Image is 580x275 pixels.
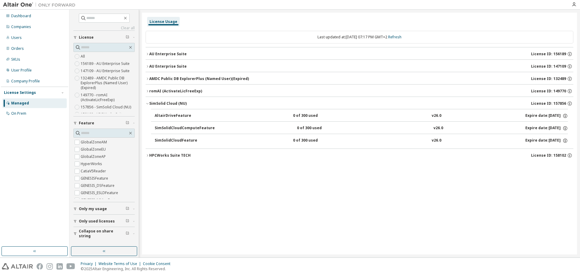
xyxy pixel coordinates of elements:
[126,121,129,126] span: Clear filter
[81,67,131,75] label: 147109 - AU Enterprise Suite
[432,138,441,143] div: v26.0
[525,138,568,143] div: Expire date: [DATE]
[155,109,568,123] button: AltairDriveFeature0 of 300 usedv26.0Expire date:[DATE]
[11,101,29,106] div: Managed
[81,139,108,146] label: GlobalZoneAM
[11,46,24,51] div: Orders
[531,153,566,158] span: License ID: 158102
[81,60,131,67] label: 156189 - AU Enterprise Suite
[146,97,573,110] button: SimSolid Cloud (NU)License ID: 157856
[81,111,135,123] label: 158102 - HPCWorks Suite TECH
[146,85,573,98] button: romAI (ActivateLicFreeExp)License ID: 149770
[531,76,566,81] span: License ID: 132489
[81,175,109,182] label: GENESISFeature
[56,263,63,270] img: linkedin.svg
[149,101,187,106] div: SimSolid Cloud (NU)
[149,52,187,56] div: AU Enterprise Suite
[81,266,174,271] p: © 2025 Altair Engineering, Inc. All Rights Reserved.
[98,261,143,266] div: Website Terms of Use
[433,126,443,131] div: v26.0
[531,64,566,69] span: License ID: 147109
[293,113,347,119] div: 0 of 300 used
[146,60,573,73] button: AU Enterprise SuiteLicense ID: 147109
[11,24,31,29] div: Companies
[126,35,129,40] span: Clear filter
[11,79,40,84] div: Company Profile
[297,126,351,131] div: 0 of 300 used
[525,126,568,131] div: Expire date: [DATE]
[73,202,135,216] button: Only my usage
[146,31,573,43] div: Last updated at: [DATE] 07:17 PM GMT+2
[81,189,119,197] label: GENESIS_ESLDFeature
[81,91,135,104] label: 149770 - romAI (ActivateLicFreeExp)
[155,126,215,131] div: SimSolidCloudComputeFeature
[11,14,31,18] div: Dashboard
[79,219,115,224] span: Only used licenses
[81,160,103,168] label: HyperWorks
[149,64,187,69] div: AU Enterprise Suite
[531,89,566,94] span: License ID: 149770
[150,19,177,24] div: License Usage
[432,113,441,119] div: v26.0
[73,117,135,130] button: Feature
[2,263,33,270] img: altair_logo.svg
[155,134,568,147] button: SimSolidCloudFeature0 of 300 usedv26.0Expire date:[DATE]
[81,197,122,204] label: GENESIS_MMapFeature
[81,75,135,91] label: 132489 - AMDC Public DB ExplorerPlus (Named User) (Expired)
[143,261,174,266] div: Cookie Consent
[79,121,94,126] span: Feature
[4,90,36,95] div: License Settings
[149,89,202,94] div: romAI (ActivateLicFreeExp)
[146,47,573,61] button: AU Enterprise SuiteLicense ID: 156189
[81,182,116,189] label: GENESIS_DSFeature
[531,101,566,106] span: License ID: 157856
[47,263,53,270] img: instagram.svg
[126,219,129,224] span: Clear filter
[146,149,573,162] button: HPCWorks Suite TECHLicense ID: 158102
[149,153,191,158] div: HPCWorks Suite TECH
[37,263,43,270] img: facebook.svg
[388,34,401,40] a: Refresh
[79,206,107,211] span: Only my usage
[81,153,107,160] label: GlobalZoneAP
[81,104,132,111] label: 157856 - SimSolid Cloud (NU)
[155,113,209,119] div: AltairDriveFeature
[155,122,568,135] button: SimSolidCloudComputeFeature0 of 300 usedv26.0Expire date:[DATE]
[126,206,129,211] span: Clear filter
[66,263,75,270] img: youtube.svg
[3,2,79,8] img: Altair One
[79,35,94,40] span: License
[11,111,26,116] div: On Prem
[146,72,573,85] button: AMDC Public DB ExplorerPlus (Named User)(Expired)License ID: 132489
[79,229,126,238] span: Collapse on share string
[155,138,209,143] div: SimSolidCloudFeature
[126,231,129,236] span: Clear filter
[11,68,32,73] div: User Profile
[531,52,566,56] span: License ID: 156189
[149,76,249,81] div: AMDC Public DB ExplorerPlus (Named User) (Expired)
[81,168,107,175] label: CatiaV5Reader
[81,53,86,60] label: All
[73,31,135,44] button: License
[81,146,107,153] label: GlobalZoneEU
[293,138,347,143] div: 0 of 300 used
[525,113,568,119] div: Expire date: [DATE]
[11,57,20,62] div: SKUs
[81,261,98,266] div: Privacy
[11,35,22,40] div: Users
[73,215,135,228] button: Only used licenses
[73,26,135,30] a: Clear all
[73,227,135,240] button: Collapse on share string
